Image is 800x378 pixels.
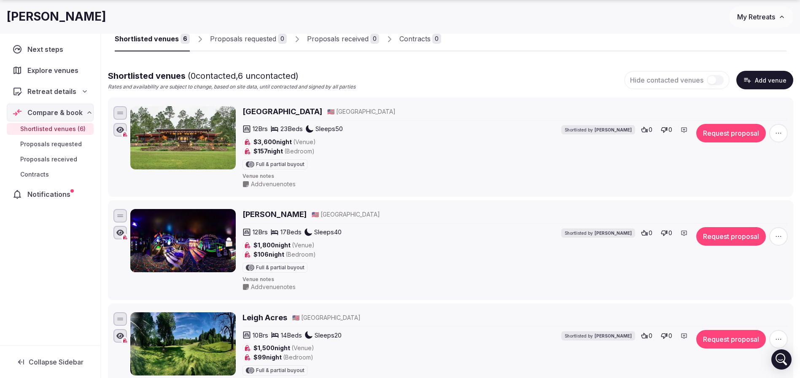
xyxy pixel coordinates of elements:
[253,353,313,362] span: $99 night
[307,27,379,51] a: Proposals received0
[638,227,655,239] button: 0
[7,169,94,180] a: Contracts
[7,353,94,371] button: Collapse Sidebar
[736,71,793,89] button: Add venue
[336,107,396,116] span: [GEOGRAPHIC_DATA]
[729,6,793,27] button: My Retreats
[638,330,655,342] button: 0
[293,138,316,145] span: (Venue)
[281,331,302,340] span: 14 Beds
[432,34,441,44] div: 0
[7,138,94,150] a: Proposals requested
[180,34,190,44] div: 6
[256,162,304,167] span: Full & partial buyout
[280,228,302,236] span: 17 Beds
[27,65,82,75] span: Explore venues
[242,276,788,283] span: Venue notes
[283,354,313,361] span: (Bedroom)
[251,283,296,291] span: Add venue notes
[7,62,94,79] a: Explore venues
[253,147,315,155] span: $157 night
[595,230,632,236] span: [PERSON_NAME]
[668,332,672,340] span: 0
[253,228,268,236] span: 12 Brs
[399,27,441,51] a: Contracts0
[307,34,369,44] div: Proposals received
[210,34,276,44] div: Proposals requested
[130,312,236,375] img: Leigh Acres
[7,40,94,58] a: Next steps
[280,124,303,133] span: 23 Beds
[292,314,299,322] button: 🇺🇸
[561,228,635,238] div: Shortlisted by
[301,314,361,322] span: [GEOGRAPHIC_DATA]
[312,211,319,218] span: 🇺🇸
[291,344,314,351] span: (Venue)
[327,107,334,116] button: 🇺🇸
[292,314,299,321] span: 🇺🇸
[312,210,319,219] button: 🇺🇸
[20,125,86,133] span: Shortlisted venues (6)
[370,34,379,44] div: 0
[668,126,672,134] span: 0
[27,86,76,97] span: Retreat details
[286,251,316,258] span: (Bedroom)
[242,106,322,117] a: [GEOGRAPHIC_DATA]
[115,34,179,44] div: Shortlisted venues
[256,265,304,270] span: Full & partial buyout
[253,331,268,340] span: 10 Brs
[251,180,296,188] span: Add venue notes
[630,76,703,84] span: Hide contacted venues
[253,344,314,352] span: $1,500 night
[321,210,380,219] span: [GEOGRAPHIC_DATA]
[108,83,356,91] p: Rates and availability are subject to change, based on site data, until contracted and signed by ...
[771,349,792,370] div: Open Intercom Messenger
[595,333,632,339] span: [PERSON_NAME]
[292,241,315,249] span: (Venue)
[242,209,307,220] h2: [PERSON_NAME]
[7,153,94,165] a: Proposals received
[658,227,675,239] button: 0
[696,227,766,246] button: Request proposal
[29,358,84,366] span: Collapse Sidebar
[595,127,632,133] span: [PERSON_NAME]
[130,209,236,272] img: Lake Louisa Chateau
[638,124,655,136] button: 0
[130,106,236,169] img: Coldwater Gardens
[20,140,82,148] span: Proposals requested
[278,34,287,44] div: 0
[20,170,49,179] span: Contracts
[253,124,268,133] span: 12 Brs
[27,189,74,199] span: Notifications
[399,34,431,44] div: Contracts
[668,229,672,237] span: 0
[242,312,287,323] a: Leigh Acres
[108,71,299,81] span: Shortlisted venues
[284,147,315,155] span: (Bedroom)
[658,330,675,342] button: 0
[649,229,652,237] span: 0
[696,124,766,142] button: Request proposal
[658,124,675,136] button: 0
[115,27,190,51] a: Shortlisted venues6
[649,332,652,340] span: 0
[253,138,316,146] span: $3,600 night
[561,331,635,340] div: Shortlisted by
[327,108,334,115] span: 🇺🇸
[253,241,315,249] span: $1,800 night
[7,185,94,203] a: Notifications
[242,173,788,180] span: Venue notes
[188,71,299,81] span: ( 0 contacted, 6 uncontacted)
[737,13,775,21] span: My Retreats
[27,107,83,118] span: Compare & book
[27,44,67,54] span: Next steps
[256,368,304,373] span: Full & partial buyout
[315,124,343,133] span: Sleeps 50
[314,228,342,236] span: Sleeps 40
[696,330,766,349] button: Request proposal
[561,125,635,134] div: Shortlisted by
[315,331,342,340] span: Sleeps 20
[7,123,94,135] a: Shortlisted venues (6)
